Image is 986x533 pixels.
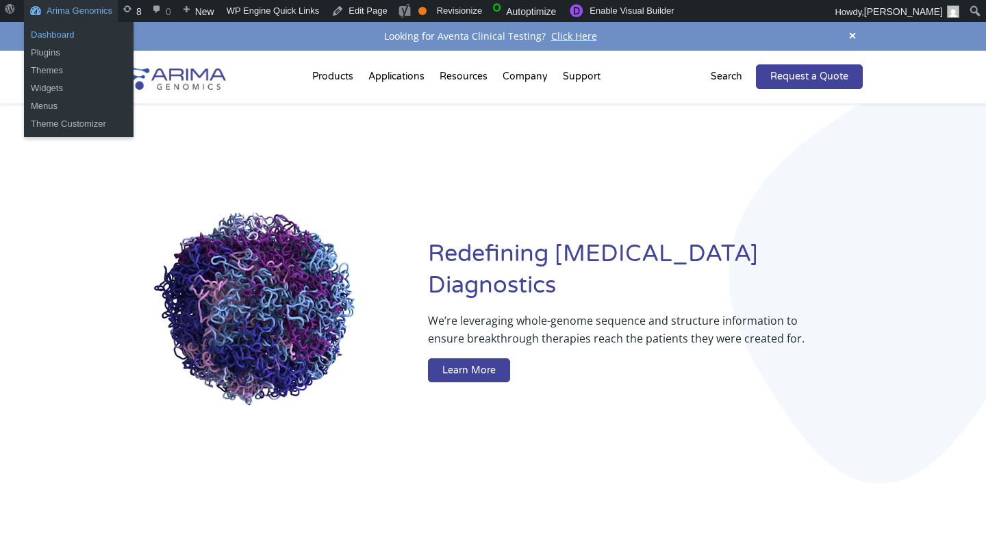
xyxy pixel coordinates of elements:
[24,79,134,97] a: Widgets
[123,27,863,45] div: Looking for Aventa Clinical Testing?
[24,115,134,133] a: Theme Customizer
[24,58,134,137] ul: Arima Genomics
[24,22,134,66] ul: Arima Genomics
[123,64,226,90] img: Arima-Genomics-logo
[756,64,863,89] a: Request a Quote
[864,6,943,17] span: [PERSON_NAME]
[418,7,427,15] div: OK
[428,358,510,383] a: Learn More
[24,62,134,79] a: Themes
[24,97,134,115] a: Menus
[711,68,742,86] p: Search
[24,44,134,62] a: Plugins
[428,238,863,312] h1: Redefining [MEDICAL_DATA] Diagnostics
[546,29,603,42] a: Click Here
[428,312,808,358] p: We’re leveraging whole-genome sequence and structure information to ensure breakthrough therapies...
[918,467,986,533] iframe: Chat Widget
[24,26,134,44] a: Dashboard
